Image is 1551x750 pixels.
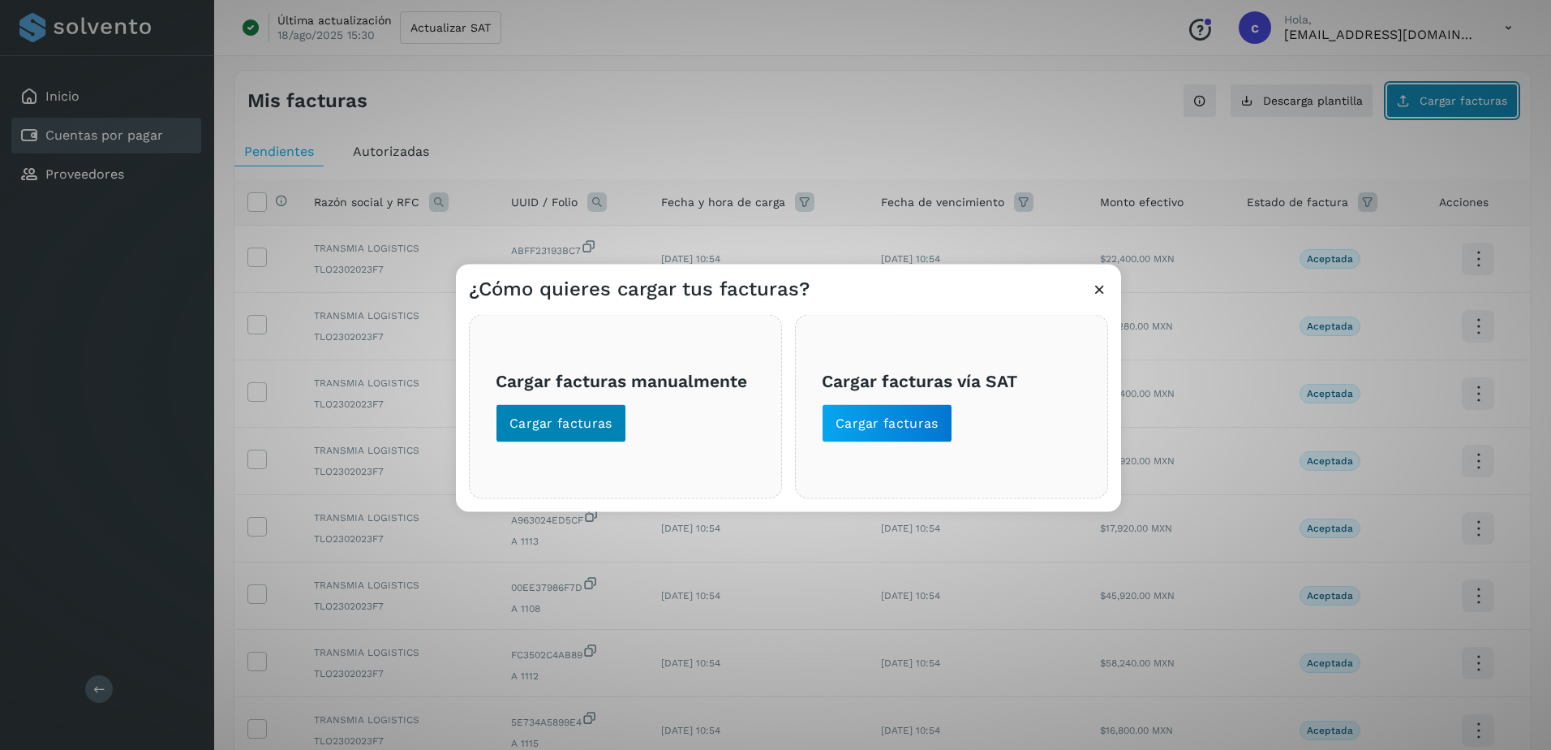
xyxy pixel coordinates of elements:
h3: Cargar facturas vía SAT [822,370,1081,390]
span: Cargar facturas [836,415,939,433]
h3: Cargar facturas manualmente [496,370,755,390]
button: Cargar facturas [496,404,626,443]
span: Cargar facturas [509,415,612,433]
button: Cargar facturas [822,404,952,443]
h3: ¿Cómo quieres cargar tus facturas? [469,278,810,301]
